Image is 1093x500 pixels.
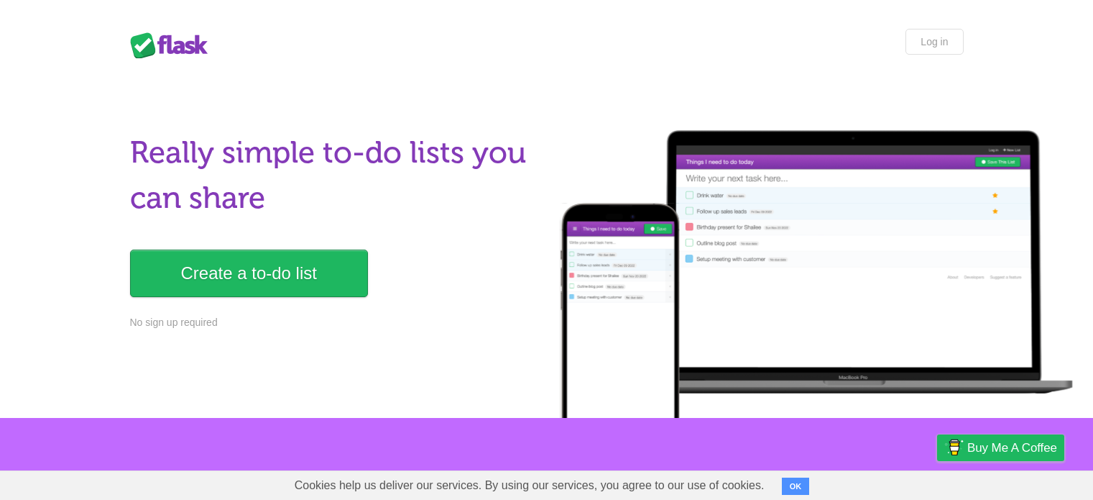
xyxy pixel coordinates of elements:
[130,315,538,330] p: No sign up required
[944,435,964,460] img: Buy me a coffee
[782,478,810,495] button: OK
[130,32,216,58] div: Flask Lists
[280,471,779,500] span: Cookies help us deliver our services. By using our services, you agree to our use of cookies.
[967,435,1057,460] span: Buy me a coffee
[130,250,368,297] a: Create a to-do list
[905,29,963,55] a: Log in
[130,130,538,221] h1: Really simple to-do lists you can share
[937,435,1064,461] a: Buy me a coffee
